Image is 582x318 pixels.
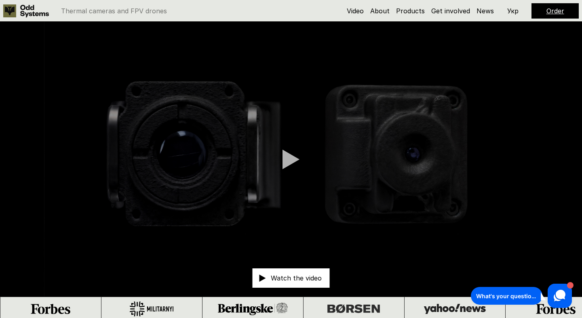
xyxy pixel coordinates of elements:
a: Video [347,7,364,15]
a: About [370,7,390,15]
a: Products [396,7,425,15]
a: Get involved [431,7,470,15]
p: Watch the video [271,275,322,281]
p: Укр [507,8,519,14]
p: Thermal cameras and FPV drones [61,8,167,14]
a: Order [546,7,564,15]
a: News [477,7,494,15]
iframe: HelpCrunch [469,282,574,310]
